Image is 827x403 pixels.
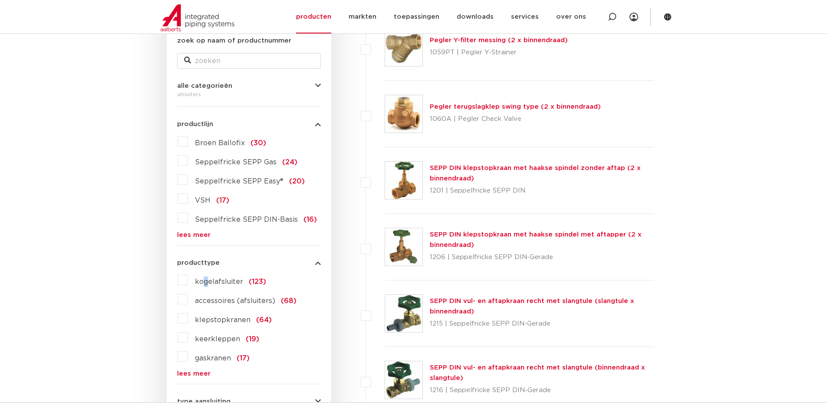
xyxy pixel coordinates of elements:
[256,316,272,323] span: (64)
[385,361,422,399] img: Thumbnail for SEPP DIN vul- en aftapkraan recht met slangtule (binnendraad x slangtule)
[195,355,231,362] span: gaskranen
[385,29,422,66] img: Thumbnail for Pegler Y-filter messing (2 x binnendraad)
[430,364,645,381] a: SEPP DIN vul- en aftapkraan recht met slangtule (binnendraad x slangtule)
[177,260,220,266] span: producttype
[177,89,321,100] div: afsluiters
[177,260,321,266] button: producttype
[430,298,634,315] a: SEPP DIN vul- en aftapkraan recht met slangtule (slangtule x binnendraad)
[195,197,211,204] span: VSH
[385,162,422,199] img: Thumbnail for SEPP DIN klepstopkraan met haakse spindel zonder aftap (2 x binnendraad)
[385,295,422,332] img: Thumbnail for SEPP DIN vul- en aftapkraan recht met slangtule (slangtule x binnendraad)
[289,178,305,185] span: (20)
[177,83,321,89] button: alle categorieën
[246,336,259,343] span: (19)
[195,140,245,147] span: Broen Ballofix
[177,83,232,89] span: alle categorieën
[177,121,321,127] button: productlijn
[430,317,654,331] p: 1215 | Seppelfricke SEPP DIN-Gerade
[430,231,642,248] a: SEPP DIN klepstopkraan met haakse spindel met aftapper (2 x binnendraad)
[430,165,641,182] a: SEPP DIN klepstopkraan met haakse spindel zonder aftap (2 x binnendraad)
[385,228,422,266] img: Thumbnail for SEPP DIN klepstopkraan met haakse spindel met aftapper (2 x binnendraad)
[177,370,321,377] a: lees meer
[385,95,422,133] img: Thumbnail for Pegler terugslagklep swing type (2 x binnendraad)
[281,297,297,304] span: (68)
[195,297,275,304] span: accessoires (afsluiters)
[430,103,601,110] a: Pegler terugslagklep swing type (2 x binnendraad)
[177,53,321,69] input: zoeken
[250,140,266,147] span: (30)
[177,121,213,127] span: productlijn
[177,36,291,46] label: zoek op naam of productnummer
[430,112,601,126] p: 1060A | Pegler Check Valve
[430,184,654,198] p: 1201 | Seppelfricke SEPP DIN
[430,37,568,43] a: Pegler Y-filter messing (2 x binnendraad)
[282,159,297,166] span: (24)
[237,355,250,362] span: (17)
[177,232,321,238] a: lees meer
[430,250,654,264] p: 1206 | Seppelfricke SEPP DIN-Gerade
[430,383,654,397] p: 1216 | Seppelfricke SEPP DIN-Gerade
[303,216,317,223] span: (16)
[249,278,266,285] span: (123)
[430,46,568,60] p: 1059PT | Pegler Y-Strainer
[195,316,250,323] span: klepstopkranen
[195,216,298,223] span: Seppelfricke SEPP DIN-Basis
[195,336,240,343] span: keerkleppen
[195,178,283,185] span: Seppelfricke SEPP Easy®
[195,159,277,166] span: Seppelfricke SEPP Gas
[195,278,243,285] span: kogelafsluiter
[216,197,229,204] span: (17)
